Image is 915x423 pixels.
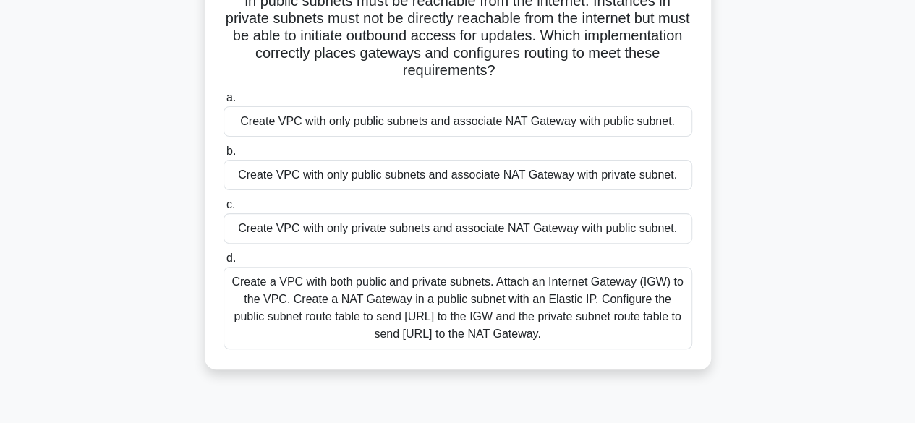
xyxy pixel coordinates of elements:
[224,160,692,190] div: Create VPC with only public subnets and associate NAT Gateway with private subnet.
[224,106,692,137] div: Create VPC with only public subnets and associate NAT Gateway with public subnet.
[226,145,236,157] span: b.
[226,198,235,210] span: c.
[224,267,692,349] div: Create a VPC with both public and private subnets. Attach an Internet Gateway (IGW) to the VPC. C...
[224,213,692,244] div: Create VPC with only private subnets and associate NAT Gateway with public subnet.
[226,91,236,103] span: a.
[226,252,236,264] span: d.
